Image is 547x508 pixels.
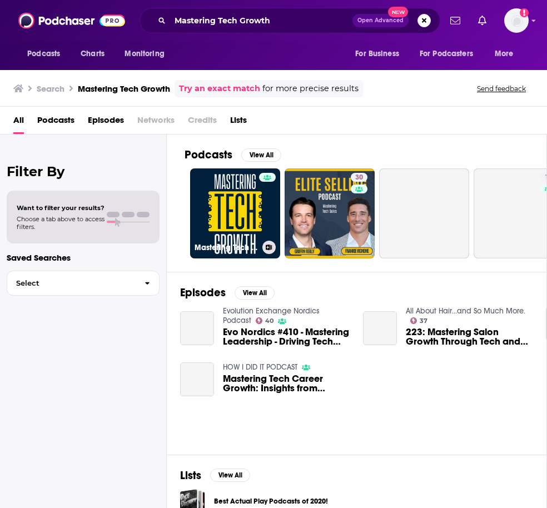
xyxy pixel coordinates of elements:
a: ListsView All [180,469,250,482]
h3: Mastering Tech Growth [195,243,258,252]
button: Show profile menu [504,8,529,33]
a: Episodes [88,111,124,134]
button: Select [7,271,160,296]
h2: Episodes [180,286,226,300]
span: Open Advanced [357,18,404,23]
h2: Lists [180,469,201,482]
span: For Business [355,46,399,62]
input: Search podcasts, credits, & more... [170,12,352,29]
button: Open AdvancedNew [352,14,409,27]
a: PodcastsView All [185,148,281,162]
span: for more precise results [262,82,359,95]
span: Podcasts [27,46,60,62]
a: Evolution Exchange Nordics Podcast [223,306,320,325]
span: Credits [188,111,217,134]
a: Best Actual Play Podcasts of 2020! [214,495,328,507]
h3: Search [37,83,64,94]
button: Send feedback [474,84,529,93]
img: Podchaser - Follow, Share and Rate Podcasts [18,10,125,31]
a: Evo Nordics #410 - Mastering Leadership - Driving Tech Company Growth through Innovation [223,327,350,346]
button: open menu [347,43,413,64]
span: Networks [137,111,175,134]
a: 40 [256,317,274,324]
a: All About Hair...and So Much More. [406,306,525,316]
img: User Profile [504,8,529,33]
a: Show notifications dropdown [446,11,465,30]
span: For Podcasters [420,46,473,62]
h2: Podcasts [185,148,232,162]
span: 37 [420,318,427,323]
span: Mastering Tech Career Growth: Insights from Seasoned Product Designer [PERSON_NAME] - Part 1 [223,374,350,393]
h3: Mastering Tech Growth [78,83,170,94]
a: Try an exact match [179,82,260,95]
div: Search podcasts, credits, & more... [140,8,440,33]
button: View All [210,469,250,482]
button: open menu [19,43,74,64]
button: open menu [487,43,528,64]
a: EpisodesView All [180,286,275,300]
a: Mastering Tech Career Growth: Insights from Seasoned Product Designer Bayomi Semudara - Part 1 [180,362,214,396]
span: Logged in as patiencebaldacci [504,8,529,33]
a: Mastering Tech Growth [190,168,280,258]
span: Choose a tab above to access filters. [17,215,105,231]
a: Mastering Tech Career Growth: Insights from Seasoned Product Designer Bayomi Semudara - Part 1 [223,374,350,393]
a: 223: Mastering Salon Growth Through Tech and Utilization Insights [363,311,397,345]
span: More [495,46,514,62]
a: 30 [285,168,375,258]
h2: Filter By [7,163,160,180]
p: Saved Searches [7,252,160,263]
a: HOW I DID IT PODCAST [223,362,297,372]
a: All [13,111,24,134]
span: New [388,7,408,17]
a: Show notifications dropdown [474,11,491,30]
a: Charts [73,43,111,64]
a: 30 [351,173,367,182]
span: Monitoring [125,46,164,62]
a: Podcasts [37,111,74,134]
span: 30 [355,172,363,183]
button: open menu [117,43,178,64]
button: View All [235,286,275,300]
button: open menu [412,43,489,64]
svg: Add a profile image [520,8,529,17]
span: 40 [265,318,273,323]
span: Charts [81,46,105,62]
a: 223: Mastering Salon Growth Through Tech and Utilization Insights [406,327,533,346]
a: 37 [410,317,428,324]
span: Want to filter your results? [17,204,105,212]
span: Select [7,280,136,287]
a: Evo Nordics #410 - Mastering Leadership - Driving Tech Company Growth through Innovation [180,311,214,345]
button: View All [241,148,281,162]
a: Lists [230,111,247,134]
